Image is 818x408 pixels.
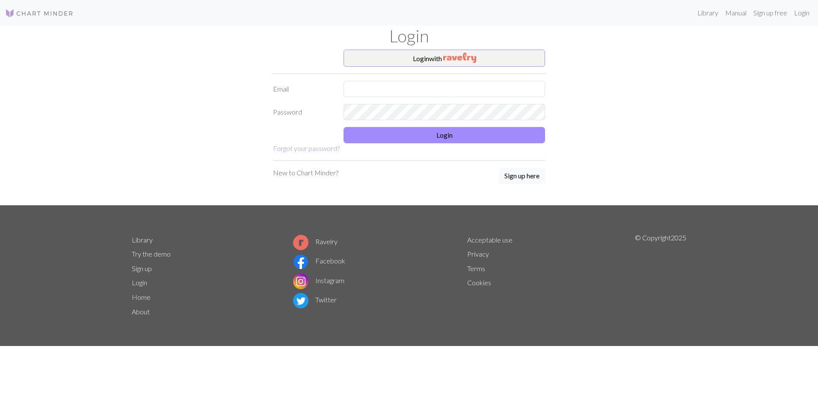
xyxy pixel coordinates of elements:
[293,257,345,265] a: Facebook
[499,168,545,185] a: Sign up here
[293,296,337,304] a: Twitter
[293,293,308,308] img: Twitter logo
[467,278,491,287] a: Cookies
[293,237,338,245] a: Ravelry
[268,81,338,97] label: Email
[694,4,722,21] a: Library
[344,50,545,67] button: Loginwith
[443,53,476,63] img: Ravelry
[132,250,171,258] a: Try the demo
[132,307,150,316] a: About
[499,168,545,184] button: Sign up here
[722,4,750,21] a: Manual
[344,127,545,143] button: Login
[293,254,308,269] img: Facebook logo
[132,264,152,272] a: Sign up
[127,26,691,46] h1: Login
[635,233,686,319] p: © Copyright 2025
[132,293,151,301] a: Home
[791,4,813,21] a: Login
[132,278,147,287] a: Login
[293,276,344,284] a: Instagram
[132,236,153,244] a: Library
[293,274,308,289] img: Instagram logo
[273,144,340,152] a: Forgot your password?
[268,104,338,120] label: Password
[293,235,308,250] img: Ravelry logo
[273,168,338,178] p: New to Chart Minder?
[467,236,513,244] a: Acceptable use
[467,250,489,258] a: Privacy
[467,264,485,272] a: Terms
[5,8,74,18] img: Logo
[750,4,791,21] a: Sign up free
